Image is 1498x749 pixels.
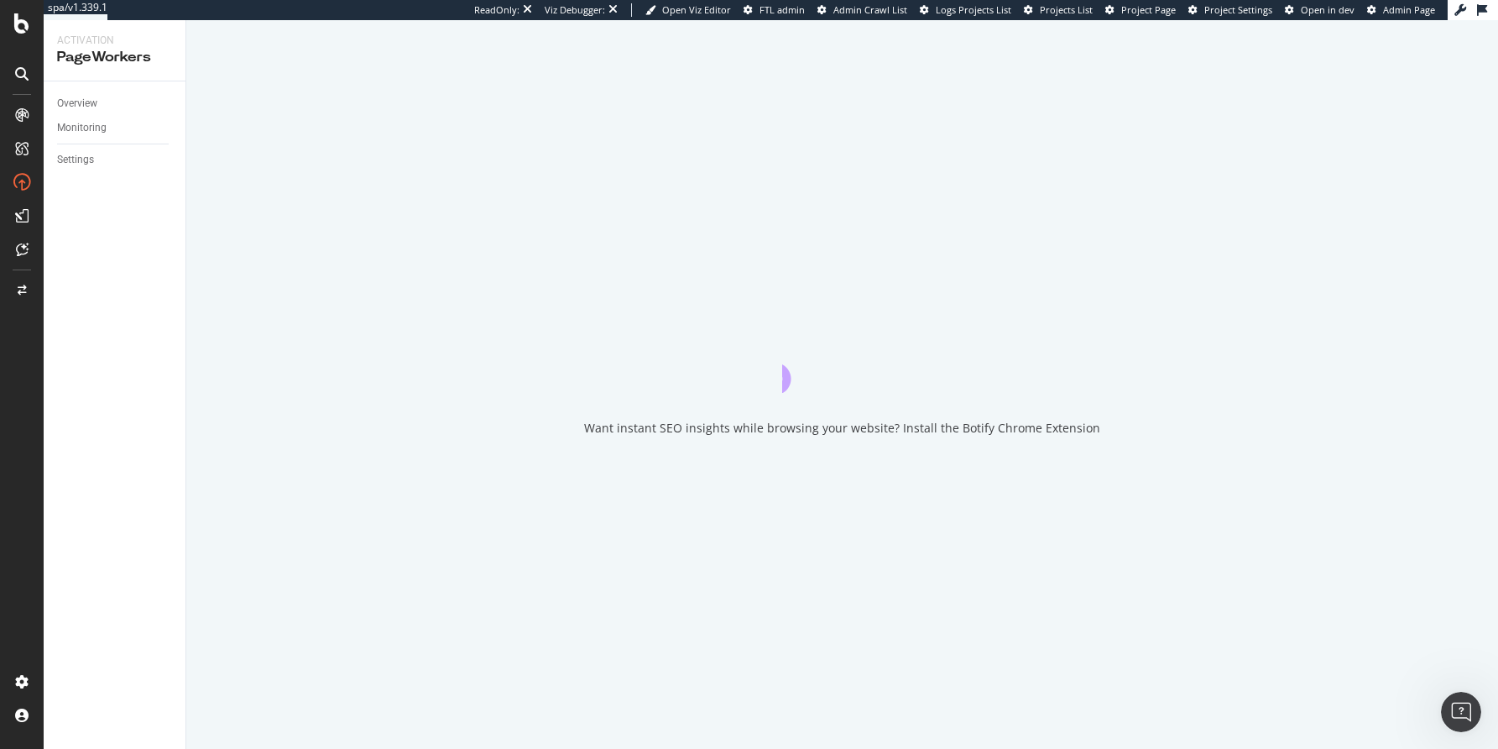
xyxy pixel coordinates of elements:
a: Admin Crawl List [817,3,907,17]
a: Settings [57,151,174,169]
a: Open Viz Editor [645,3,731,17]
a: Overview [57,95,174,113]
a: Projects List [1024,3,1093,17]
span: Open in dev [1301,3,1354,16]
span: Projects List [1040,3,1093,16]
span: Open Viz Editor [662,3,731,16]
a: Admin Page [1367,3,1435,17]
span: FTL admin [759,3,805,16]
a: Project Page [1105,3,1176,17]
div: Activation [57,34,172,48]
div: ReadOnly: [474,3,519,17]
div: Want instant SEO insights while browsing your website? Install the Botify Chrome Extension [584,420,1100,437]
div: Monitoring [57,119,107,137]
div: animation [782,333,903,393]
a: Monitoring [57,119,174,137]
a: Logs Projects List [920,3,1011,17]
a: Project Settings [1188,3,1272,17]
a: FTL admin [744,3,805,17]
div: PageWorkers [57,48,172,67]
iframe: Intercom live chat [1441,692,1481,732]
div: Overview [57,95,97,113]
span: Admin Crawl List [833,3,907,16]
span: Admin Page [1383,3,1435,16]
span: Project Page [1121,3,1176,16]
span: Project Settings [1204,3,1272,16]
span: Logs Projects List [936,3,1011,16]
div: Settings [57,151,94,169]
div: Viz Debugger: [545,3,605,17]
a: Open in dev [1285,3,1354,17]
